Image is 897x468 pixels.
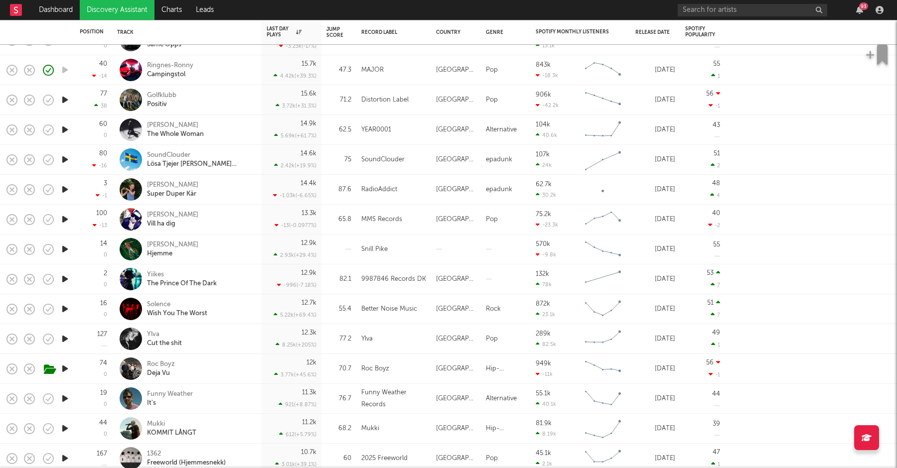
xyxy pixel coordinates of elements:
[486,303,501,315] div: Rock
[279,401,316,408] div: 921 ( +8.87 % )
[711,162,720,169] div: 2
[277,282,316,288] div: -996 ( -7.18 % )
[436,303,476,315] div: [GEOGRAPHIC_DATA]
[326,453,351,465] div: 60
[267,26,301,38] div: Last Day Plays
[581,386,625,411] svg: Chart title
[711,72,720,79] div: 1
[486,29,521,35] div: Genre
[436,393,476,405] div: [GEOGRAPHIC_DATA]
[436,154,476,166] div: [GEOGRAPHIC_DATA]
[361,453,408,465] div: 2025 Freeworld
[536,311,555,318] div: 23.1k
[436,124,476,136] div: [GEOGRAPHIC_DATA]
[536,401,556,407] div: 40.1k
[536,251,556,258] div: -9.8k
[147,100,176,109] div: Positiv
[711,281,720,288] div: 7
[147,130,204,139] div: The Whole Woman
[635,273,675,285] div: [DATE]
[486,64,498,76] div: Pop
[147,61,193,70] div: Ringnes-Ronny
[147,300,207,318] a: SolenceWish You The Worst
[104,180,107,187] div: 3
[635,184,675,196] div: [DATE]
[147,330,182,339] div: Ylva
[326,184,351,196] div: 87.6
[326,393,351,405] div: 76.7
[708,222,720,229] div: -2
[92,162,107,169] div: -16
[147,450,226,468] a: 1362Freeworld (Hjemmesnekk)
[147,121,204,139] a: [PERSON_NAME]The Whole Woman
[581,58,625,83] svg: Chart title
[100,91,107,97] div: 77
[300,180,316,187] div: 14.4k
[706,91,714,97] div: 56
[536,450,551,457] div: 45.1k
[361,124,391,136] div: YEAR0001
[326,333,351,345] div: 77.2
[581,416,625,441] svg: Chart title
[536,192,556,198] div: 30.2k
[99,121,107,127] div: 60
[301,91,316,97] div: 15.6k
[536,360,551,367] div: 949k
[712,180,720,187] div: 48
[104,133,107,138] div: 0
[713,122,720,128] div: 43
[436,94,476,106] div: [GEOGRAPHIC_DATA]
[104,372,107,377] div: 0
[581,177,625,202] svg: Chart title
[536,211,551,218] div: 75.2k
[326,363,351,375] div: 70.7
[581,147,625,172] svg: Chart title
[436,29,471,35] div: Country
[301,300,316,306] div: 12.7k
[147,420,196,429] div: Mukki
[147,151,254,160] div: SoundClouder
[96,192,107,199] div: -1
[678,4,827,16] input: Search for artists
[713,241,720,248] div: 55
[486,453,498,465] div: Pop
[536,222,558,228] div: -23.3k
[486,124,517,136] div: Alternative
[274,162,316,169] div: 2.42k ( +19.9 % )
[302,419,316,426] div: 11.2k
[685,26,715,38] div: Spotify Popularity
[104,312,107,318] div: 0
[302,389,316,396] div: 11.3k
[536,151,550,158] div: 107k
[536,281,552,288] div: 78k
[300,150,316,157] div: 14.6k
[361,243,388,255] div: Snill Pike
[536,390,551,397] div: 55.1k
[147,220,198,229] div: Vill ha dig
[104,270,107,277] div: 2
[147,330,182,348] a: YlvaCut the shit
[147,450,226,459] div: 1362
[147,279,217,288] div: The Prince Of The Dark
[536,271,549,277] div: 132k
[635,453,675,465] div: [DATE]
[714,150,720,157] div: 51
[536,371,553,377] div: -11k
[361,363,389,375] div: Roc Boyz
[117,29,252,35] div: Track
[581,88,625,113] svg: Chart title
[99,420,107,426] div: 44
[536,92,551,98] div: 906k
[856,6,863,14] button: 93
[147,390,193,399] div: Funny Weather
[486,94,498,106] div: Pop
[104,43,107,49] div: 0
[713,449,720,456] div: 47
[273,192,316,199] div: -1.03k ( -6.65 % )
[361,303,417,315] div: Better Noise Music
[147,309,207,318] div: Wish You The Worst
[147,270,217,288] a: YiikesThe Prince Of The Dark
[147,399,193,408] div: It's
[486,393,517,405] div: Alternative
[635,94,675,106] div: [DATE]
